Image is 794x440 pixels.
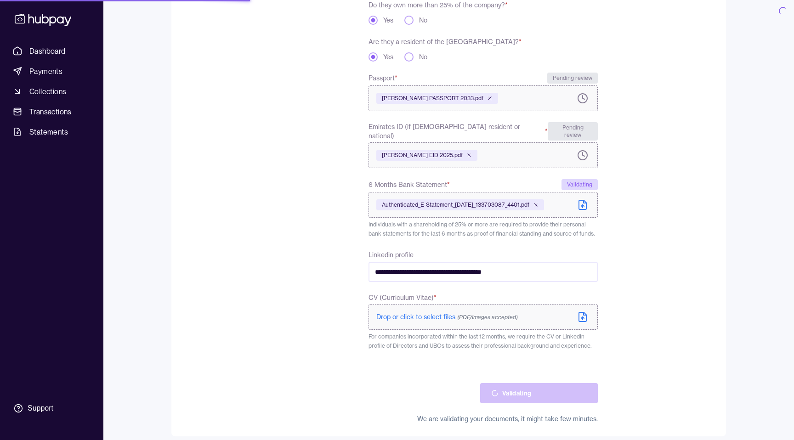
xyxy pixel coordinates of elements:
[383,16,393,25] label: Yes
[9,124,94,140] a: Statements
[547,73,598,84] div: Pending review
[29,126,68,137] span: Statements
[369,414,598,423] div: We are validating your documents, it might take few minutes.
[548,122,598,141] div: Pending review
[382,201,529,209] span: Authenticated_E-Statement_[DATE]_133703087_4401.pdf
[29,86,66,97] span: Collections
[9,63,94,79] a: Payments
[369,73,397,84] span: Passport
[369,221,595,237] span: Individuals with a shareholding of 25% or more are required to provide their personal bank statem...
[382,152,463,159] span: [PERSON_NAME] EID 2025.pdf
[29,66,62,77] span: Payments
[457,314,518,321] span: (PDF/Images accepted)
[369,38,522,46] label: Are they a resident of the [GEOGRAPHIC_DATA]?
[369,251,414,259] label: Linkedin profile
[29,106,72,117] span: Transactions
[376,313,518,321] span: Drop or click to select files
[369,333,592,349] span: For companies incorporated within the last 12 months, we require the CV or LinkedIn profile of Di...
[29,45,66,56] span: Dashboard
[369,122,548,141] span: Emirates ID (if [DEMOGRAPHIC_DATA] resident or national)
[9,83,94,100] a: Collections
[9,43,94,59] a: Dashboard
[369,179,450,190] span: 6 Months Bank Statement
[369,293,437,302] span: CV (Curriculum Vitae)
[9,103,94,120] a: Transactions
[369,1,508,9] label: Do they own more than 25% of the company?
[28,403,53,413] div: Support
[419,52,427,62] label: No
[383,52,393,62] label: Yes
[561,179,598,190] div: Validating
[419,16,427,25] label: No
[382,95,483,102] span: [PERSON_NAME] PASSPORT 2033.pdf
[9,399,94,418] a: Support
